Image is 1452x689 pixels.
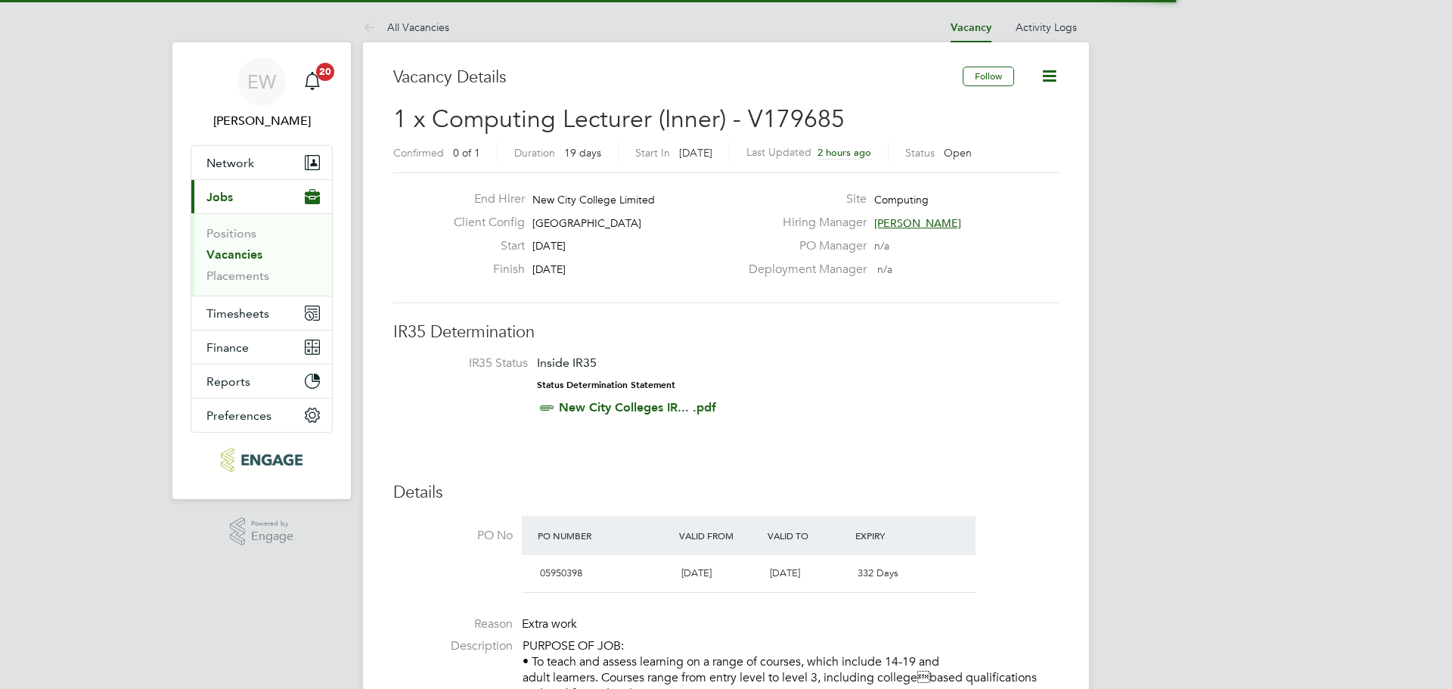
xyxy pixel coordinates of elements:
div: Expiry [852,522,940,549]
span: Powered by [251,517,293,530]
span: [GEOGRAPHIC_DATA] [532,216,641,230]
label: Hiring Manager [740,215,867,231]
h3: Details [393,482,1059,504]
span: Timesheets [206,306,269,321]
button: Finance [191,331,332,364]
a: Vacancies [206,247,262,262]
span: [DATE] [681,566,712,579]
span: EW [247,72,276,92]
label: Site [740,191,867,207]
h3: Vacancy Details [393,67,963,88]
label: Start In [635,146,670,160]
span: Ella Wratten [191,112,333,130]
a: Activity Logs [1016,20,1077,34]
button: Reports [191,365,332,398]
span: Preferences [206,408,271,423]
a: Vacancy [951,21,991,34]
span: Network [206,156,254,170]
label: Status [905,146,935,160]
label: Last Updated [746,145,811,159]
div: Valid From [675,522,764,549]
button: Timesheets [191,296,332,330]
img: blackstonerecruitment-logo-retina.png [221,448,302,472]
span: Jobs [206,190,233,204]
label: Start [442,238,525,254]
span: Inside IR35 [537,355,597,370]
label: IR35 Status [408,355,528,371]
label: Finish [442,262,525,278]
span: [DATE] [532,262,566,276]
div: Valid To [764,522,852,549]
span: n/a [877,262,892,276]
span: Computing [874,193,929,206]
span: 1 x Computing Lecturer (Inner) - V179685 [393,104,845,134]
a: All Vacancies [363,20,449,34]
a: 20 [297,57,327,106]
span: [DATE] [532,239,566,253]
span: 0 of 1 [453,146,480,160]
label: PO No [393,528,513,544]
label: Confirmed [393,146,444,160]
a: Positions [206,226,256,241]
span: 19 days [564,146,601,160]
span: 20 [316,63,334,81]
span: 2 hours ago [818,146,871,159]
div: Jobs [191,213,332,296]
span: [PERSON_NAME] [874,216,961,230]
a: EW[PERSON_NAME] [191,57,333,130]
span: Open [944,146,972,160]
span: 05950398 [540,566,582,579]
label: PO Manager [740,238,867,254]
span: Extra work [522,616,577,632]
a: Powered byEngage [230,517,294,546]
strong: Status Determination Statement [537,380,675,390]
label: Client Config [442,215,525,231]
span: [DATE] [770,566,800,579]
a: Placements [206,268,269,283]
span: Finance [206,340,249,355]
span: New City College Limited [532,193,655,206]
nav: Main navigation [172,42,351,499]
span: Reports [206,374,250,389]
label: End Hirer [442,191,525,207]
label: Description [393,638,513,654]
button: Follow [963,67,1014,86]
label: Reason [393,616,513,632]
span: [DATE] [679,146,712,160]
a: Go to home page [191,448,333,472]
div: PO Number [534,522,675,549]
span: n/a [874,239,889,253]
button: Preferences [191,399,332,432]
span: 332 Days [858,566,898,579]
label: Deployment Manager [740,262,867,278]
label: Duration [514,146,555,160]
h3: IR35 Determination [393,321,1059,343]
button: Jobs [191,180,332,213]
a: New City Colleges IR... .pdf [559,400,716,414]
span: Engage [251,530,293,543]
button: Network [191,146,332,179]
